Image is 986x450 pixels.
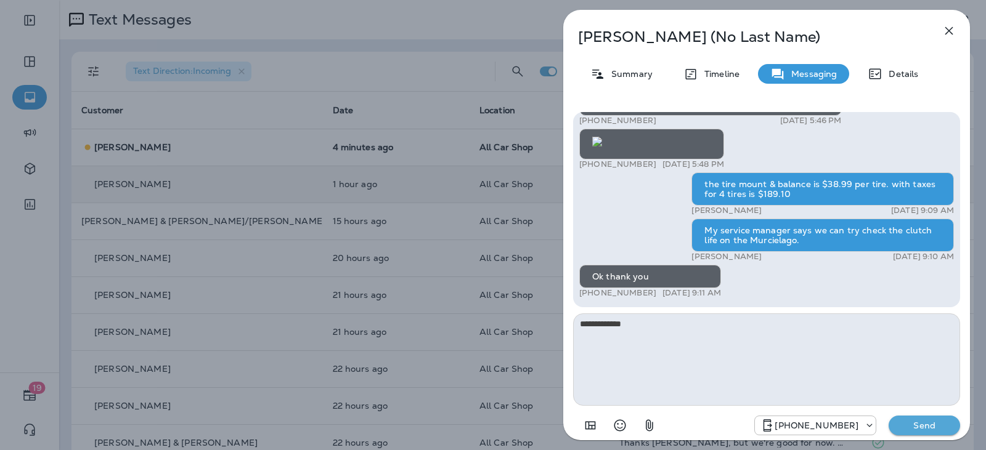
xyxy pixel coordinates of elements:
[605,69,653,79] p: Summary
[691,206,762,215] p: [PERSON_NAME]
[579,159,656,169] p: [PHONE_NUMBER]
[578,413,603,438] button: Add in a premade template
[785,69,837,79] p: Messaging
[579,265,721,288] div: Ok thank you
[608,413,632,438] button: Select an emoji
[662,288,721,298] p: [DATE] 9:11 AM
[898,420,950,431] p: Send
[691,172,954,206] div: the tire mount & balance is $38.99 per tire. with taxes for 4 tires is $189.10
[579,116,656,126] p: [PHONE_NUMBER]
[662,159,724,169] p: [DATE] 5:48 PM
[698,69,739,79] p: Timeline
[882,69,918,79] p: Details
[578,28,915,46] p: [PERSON_NAME] (No Last Name)
[579,288,656,298] p: [PHONE_NUMBER]
[780,116,842,126] p: [DATE] 5:46 PM
[891,206,954,215] p: [DATE] 9:09 AM
[755,418,876,433] div: +1 (689) 265-4479
[691,219,954,252] div: My service manager says we can try check the clutch life on the Murcielago.
[592,137,602,147] img: twilio-download
[691,252,762,262] p: [PERSON_NAME]
[889,416,960,435] button: Send
[775,420,858,430] p: [PHONE_NUMBER]
[893,252,954,262] p: [DATE] 9:10 AM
